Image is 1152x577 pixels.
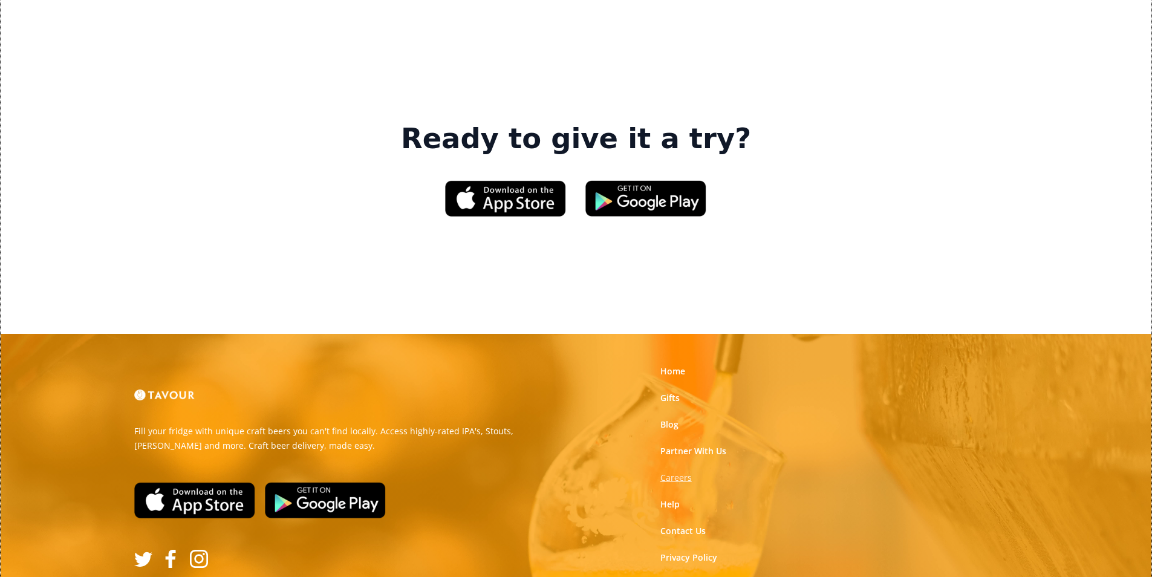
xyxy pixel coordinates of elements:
[660,498,680,510] a: Help
[660,525,706,537] a: Contact Us
[660,419,679,431] a: Blog
[660,365,685,377] a: Home
[134,424,567,453] p: Fill your fridge with unique craft beers you can't find locally. Access highly-rated IPA's, Stout...
[660,472,692,483] strong: Careers
[660,392,680,404] a: Gifts
[660,445,726,457] a: Partner With Us
[660,472,692,484] a: Careers
[660,552,717,564] a: Privacy Policy
[401,122,751,156] strong: Ready to give it a try?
